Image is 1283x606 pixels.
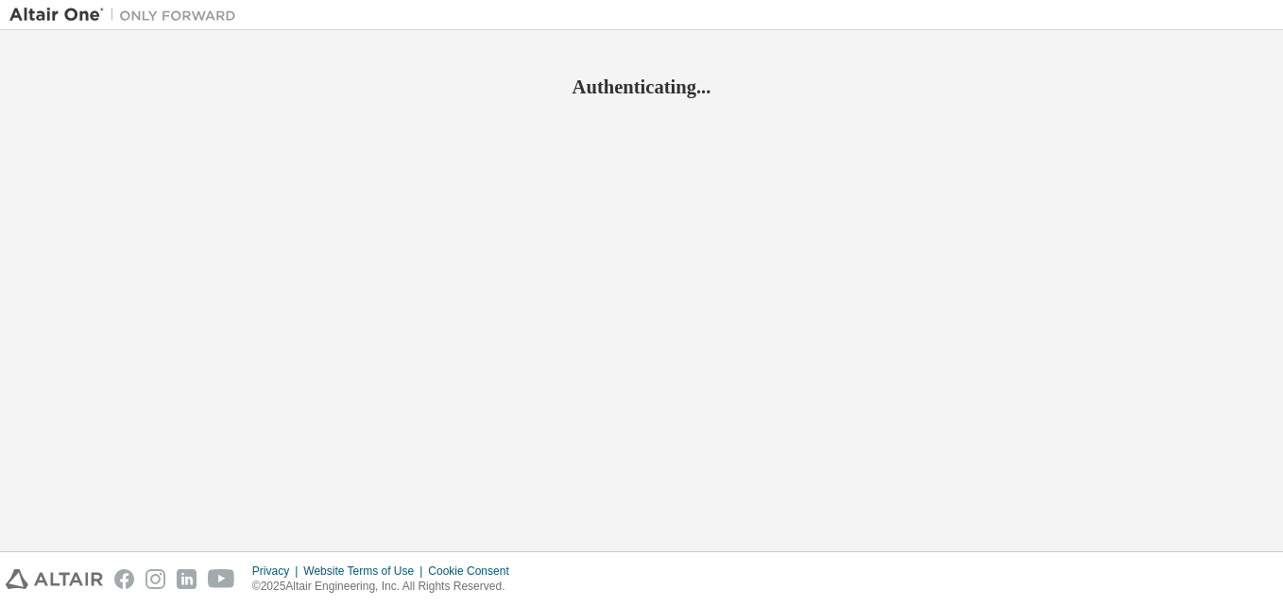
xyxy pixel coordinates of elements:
div: Cookie Consent [428,564,520,579]
div: Privacy [252,564,303,579]
div: Website Terms of Use [303,564,428,579]
img: linkedin.svg [177,569,197,589]
h2: Authenticating... [9,75,1274,99]
img: facebook.svg [114,569,134,589]
img: altair_logo.svg [6,569,103,589]
p: © 2025 Altair Engineering, Inc. All Rights Reserved. [252,579,521,595]
img: youtube.svg [208,569,235,589]
img: instagram.svg [145,569,165,589]
img: Altair One [9,6,246,25]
